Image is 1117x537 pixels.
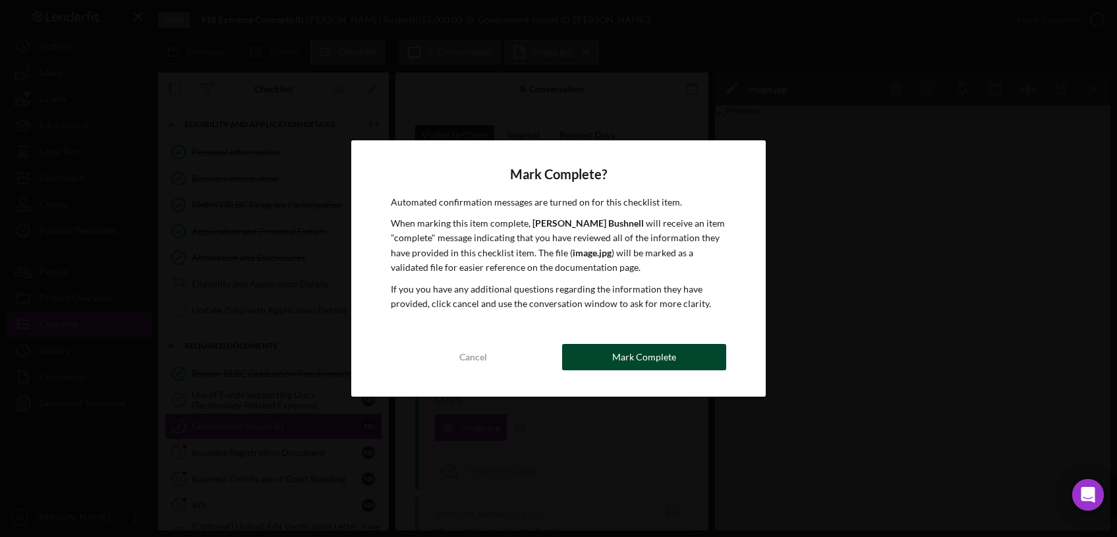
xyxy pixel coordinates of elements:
[391,167,726,182] h4: Mark Complete?
[391,344,555,370] button: Cancel
[612,344,676,370] div: Mark Complete
[573,247,612,258] b: image.jpg
[1072,479,1104,511] div: Open Intercom Messenger
[391,195,726,210] p: Automated confirmation messages are turned on for this checklist item.
[459,344,487,370] div: Cancel
[391,216,726,275] p: When marking this item complete, will receive an item "complete" message indicating that you have...
[562,344,726,370] button: Mark Complete
[391,282,726,312] p: If you you have any additional questions regarding the information they have provided, click canc...
[532,217,644,229] b: [PERSON_NAME] Bushnell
